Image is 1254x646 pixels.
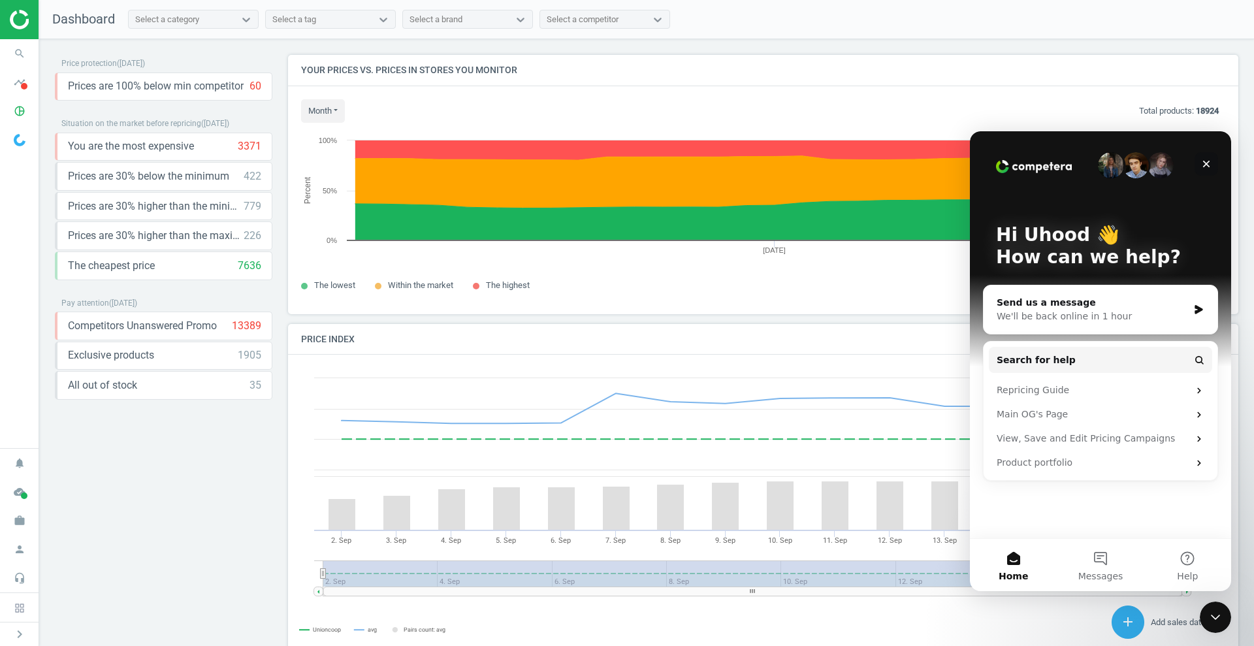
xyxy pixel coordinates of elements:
span: Prices are 30% below the minimum [68,169,229,184]
iframe: Intercom live chat [970,131,1231,591]
i: cloud_done [7,479,32,504]
div: Select a tag [272,14,316,25]
i: add [1120,614,1136,630]
i: notifications [7,451,32,476]
i: headset_mic [7,566,32,590]
tspan: 11. Sep [823,536,847,545]
span: Prices are 30% higher than the minimum [68,199,244,214]
tspan: Unioncoop [313,626,341,633]
span: ( [DATE] ) [201,119,229,128]
i: search [7,41,32,66]
tspan: 2. Sep [331,536,351,545]
h4: Price Index [288,324,1238,355]
div: 35 [249,378,261,393]
div: 13389 [232,319,261,333]
button: month [301,99,345,123]
tspan: Percent [303,176,312,204]
span: ( [DATE] ) [109,299,137,308]
tspan: 6. Sep [551,536,571,545]
i: work [7,508,32,533]
tspan: 3. Sep [386,536,406,545]
tspan: 10. Sep [768,536,792,545]
tspan: 8. Sep [660,536,681,545]
tspan: [DATE] [763,246,786,254]
span: Situation on the market before repricing [61,119,201,128]
span: Prices are 100% below min competitor [68,79,244,93]
i: timeline [7,70,32,95]
span: Dashboard [52,11,115,27]
p: Total products: [1139,105,1219,117]
tspan: avg [368,626,377,633]
span: You are the most expensive [68,139,194,153]
div: Select a competitor [547,14,619,25]
i: chevron_right [12,626,27,642]
tspan: 12. Sep [878,536,902,545]
span: Pay attention [61,299,109,308]
span: Competitors Unanswered Promo [68,319,217,333]
i: person [7,537,32,562]
text: 0% [327,236,337,244]
tspan: 9. Sep [715,536,735,545]
div: 60 [249,79,261,93]
button: add [1112,606,1144,639]
div: 3371 [238,139,261,153]
text: 50% [323,187,337,195]
div: Select a category [135,14,199,25]
tspan: 7. Sep [605,536,626,545]
span: Price protection [61,59,117,68]
div: 779 [244,199,261,214]
tspan: 5. Sep [496,536,516,545]
div: 7636 [238,259,261,273]
i: pie_chart_outlined [7,99,32,123]
span: Exclusive products [68,348,154,363]
tspan: Pairs count: avg [404,626,445,633]
span: The cheapest price [68,259,155,273]
div: 226 [244,229,261,243]
span: The highest [486,280,530,290]
span: Add sales data [1151,617,1206,627]
span: ( [DATE] ) [117,59,145,68]
span: All out of stock [68,378,137,393]
button: chevron_right [3,626,36,643]
img: wGWNvw8QSZomAAAAABJRU5ErkJggg== [14,134,25,146]
span: The lowest [314,280,355,290]
div: Select a brand [410,14,462,25]
span: Prices are 30% higher than the maximal [68,229,244,243]
div: 422 [244,169,261,184]
text: 100% [319,137,337,144]
tspan: 13. Sep [933,536,957,545]
b: 18924 [1196,106,1219,116]
tspan: 4. Sep [441,536,461,545]
div: 1905 [238,348,261,363]
iframe: Intercom live chat [1200,602,1231,633]
h4: Your prices vs. prices in stores you monitor [288,55,1238,86]
span: Within the market [388,280,453,290]
img: ajHJNr6hYgQAAAAASUVORK5CYII= [10,10,103,29]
